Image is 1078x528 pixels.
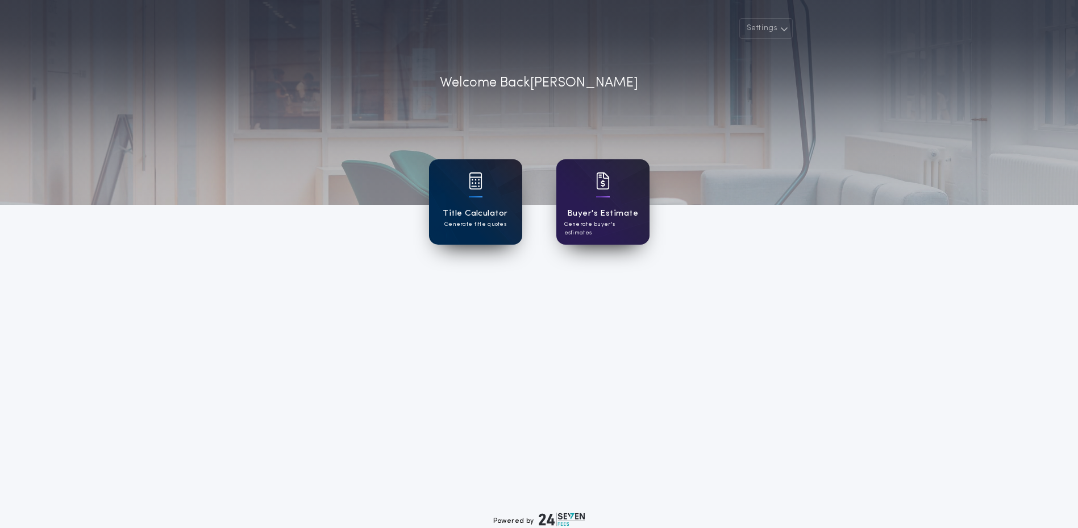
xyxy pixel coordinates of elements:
[567,207,638,220] h1: Buyer's Estimate
[539,513,585,526] img: logo
[429,159,522,245] a: card iconTitle CalculatorGenerate title quotes
[564,220,642,237] p: Generate buyer's estimates
[556,159,650,245] a: card iconBuyer's EstimateGenerate buyer's estimates
[596,172,610,189] img: card icon
[443,207,507,220] h1: Title Calculator
[440,73,638,93] p: Welcome Back [PERSON_NAME]
[739,18,793,39] button: Settings
[493,513,585,526] div: Powered by
[469,172,482,189] img: card icon
[444,220,506,229] p: Generate title quotes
